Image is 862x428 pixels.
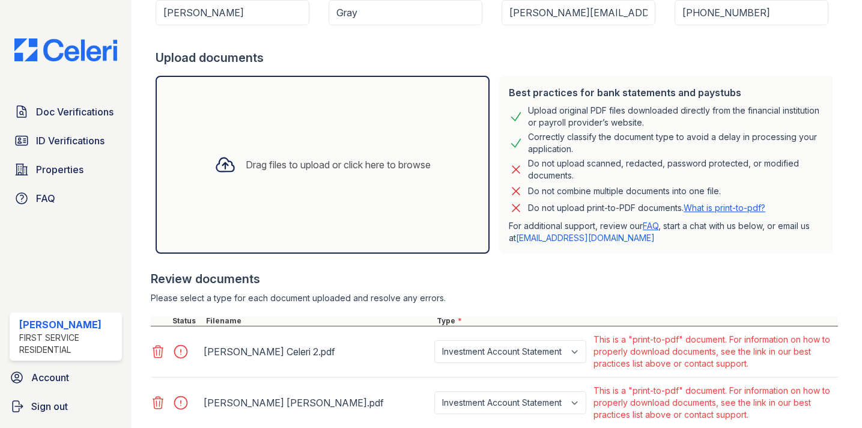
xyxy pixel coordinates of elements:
[151,292,838,304] div: Please select a type for each document uploaded and resolve any errors.
[36,162,83,177] span: Properties
[19,332,117,356] div: First Service Residential
[36,133,105,148] span: ID Verifications
[593,334,836,370] div: This is a "print-to-pdf" document. For information on how to properly download documents, see the...
[528,157,824,182] div: Do not upload scanned, redacted, password protected, or modified documents.
[10,100,122,124] a: Doc Verifications
[684,203,765,213] a: What is print-to-pdf?
[5,38,127,61] img: CE_Logo_Blue-a8612792a0a2168367f1c8372b55b34899dd931a85d93a1a3d3e32e68fde9ad4.png
[204,316,434,326] div: Filename
[36,105,114,119] span: Doc Verifications
[528,105,824,129] div: Upload original PDF files downloaded directly from the financial institution or payroll provider’...
[36,191,55,206] span: FAQ
[19,317,117,332] div: [PERSON_NAME]
[593,385,836,421] div: This is a "print-to-pdf" document. For information on how to properly download documents, see the...
[509,220,824,244] p: For additional support, review our , start a chat with us below, or email us at
[10,186,122,210] a: FAQ
[31,399,68,414] span: Sign out
[10,129,122,153] a: ID Verifications
[156,49,838,66] div: Upload documents
[528,184,721,198] div: Do not combine multiple documents into one file.
[516,233,655,243] a: [EMAIL_ADDRESS][DOMAIN_NAME]
[5,365,127,390] a: Account
[10,157,122,182] a: Properties
[509,85,824,100] div: Best practices for bank statements and paystubs
[31,370,69,385] span: Account
[151,271,838,287] div: Review documents
[643,221,658,231] a: FAQ
[170,316,204,326] div: Status
[204,393,429,412] div: [PERSON_NAME] [PERSON_NAME].pdf
[528,131,824,155] div: Correctly classify the document type to avoid a delay in processing your application.
[204,342,429,361] div: [PERSON_NAME] Celeri 2.pdf
[5,394,127,418] a: Sign out
[528,202,765,214] p: Do not upload print-to-PDF documents.
[434,316,838,326] div: Type
[246,157,431,172] div: Drag files to upload or click here to browse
